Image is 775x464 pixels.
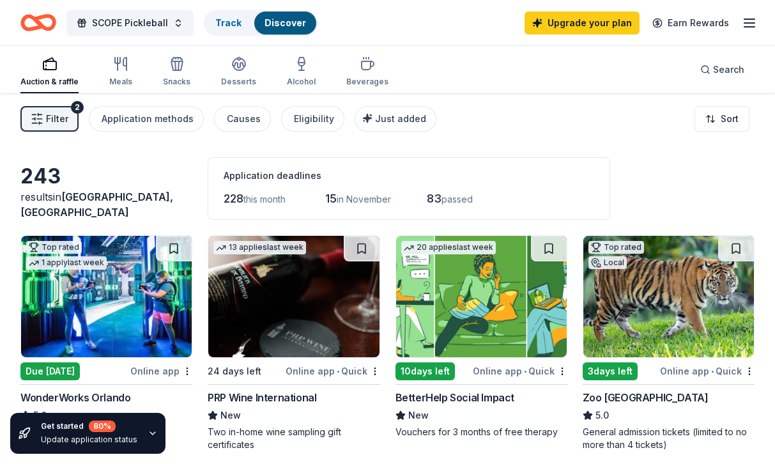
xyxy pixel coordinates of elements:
[427,192,441,205] span: 83
[224,168,594,183] div: Application deadlines
[660,363,755,379] div: Online app Quick
[645,12,737,35] a: Earn Rewards
[20,362,80,380] div: Due [DATE]
[20,189,192,220] div: results
[395,362,455,380] div: 10 days left
[286,363,380,379] div: Online app Quick
[355,106,436,132] button: Just added
[163,77,190,87] div: Snacks
[408,408,429,423] span: New
[294,111,334,127] div: Eligibility
[109,77,132,87] div: Meals
[204,10,318,36] button: TrackDiscover
[281,106,344,132] button: Eligibility
[583,235,755,451] a: Image for Zoo MiamiTop ratedLocal3days leftOnline app•QuickZoo [GEOGRAPHIC_DATA]5.0General admiss...
[163,51,190,93] button: Snacks
[524,366,526,376] span: •
[208,390,316,405] div: PRP Wine International
[214,106,271,132] button: Causes
[227,111,261,127] div: Causes
[20,235,192,438] a: Image for WonderWorks OrlandoTop rated1 applylast weekDue [DATE]Online appWonderWorks Orlando5.0T...
[109,51,132,93] button: Meals
[346,51,388,93] button: Beverages
[713,62,744,77] span: Search
[213,241,306,254] div: 13 applies last week
[71,101,84,114] div: 2
[89,106,204,132] button: Application methods
[375,113,426,124] span: Just added
[395,235,567,438] a: Image for BetterHelp Social Impact20 applieslast week10days leftOnline app•QuickBetterHelp Social...
[20,51,79,93] button: Auction & raffle
[287,51,316,93] button: Alcohol
[473,363,567,379] div: Online app Quick
[89,421,116,432] div: 80 %
[41,435,137,445] div: Update application status
[395,426,567,438] div: Vouchers for 3 months of free therapy
[583,426,755,451] div: General admission tickets (limited to no more than 4 tickets)
[396,236,567,357] img: Image for BetterHelp Social Impact
[588,256,627,269] div: Local
[337,366,339,376] span: •
[583,390,709,405] div: Zoo [GEOGRAPHIC_DATA]
[265,17,306,28] a: Discover
[20,106,79,132] button: Filter2
[287,77,316,87] div: Alcohol
[588,241,644,254] div: Top rated
[325,192,337,205] span: 15
[208,426,380,451] div: Two in-home wine sampling gift certificates
[337,194,391,205] span: in November
[441,194,473,205] span: passed
[20,164,192,189] div: 243
[221,51,256,93] button: Desserts
[346,77,388,87] div: Beverages
[66,10,194,36] button: SCOPE Pickleball
[208,364,261,379] div: 24 days left
[41,421,137,432] div: Get started
[711,366,714,376] span: •
[525,12,640,35] a: Upgrade your plan
[221,77,256,87] div: Desserts
[20,190,173,219] span: in
[690,57,755,82] button: Search
[46,111,68,127] span: Filter
[21,236,192,357] img: Image for WonderWorks Orlando
[102,111,194,127] div: Application methods
[220,408,241,423] span: New
[583,362,638,380] div: 3 days left
[395,390,514,405] div: BetterHelp Social Impact
[694,106,749,132] button: Sort
[208,236,379,357] img: Image for PRP Wine International
[583,236,754,357] img: Image for Zoo Miami
[20,390,130,405] div: WonderWorks Orlando
[130,363,192,379] div: Online app
[215,17,242,28] a: Track
[595,408,609,423] span: 5.0
[92,15,168,31] span: SCOPE Pickleball
[20,77,79,87] div: Auction & raffle
[20,190,173,219] span: [GEOGRAPHIC_DATA], [GEOGRAPHIC_DATA]
[26,241,82,254] div: Top rated
[401,241,496,254] div: 20 applies last week
[208,235,380,451] a: Image for PRP Wine International13 applieslast week24 days leftOnline app•QuickPRP Wine Internati...
[20,8,56,38] a: Home
[26,256,107,270] div: 1 apply last week
[224,192,243,205] span: 228
[721,111,739,127] span: Sort
[243,194,286,205] span: this month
